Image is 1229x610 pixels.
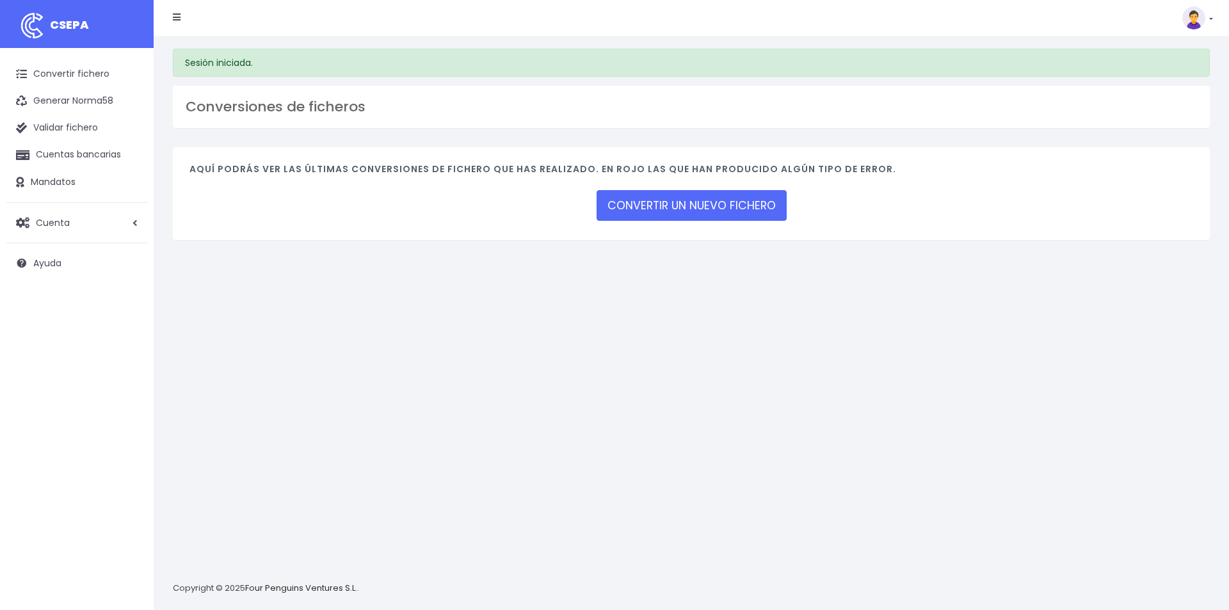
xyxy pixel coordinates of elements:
div: Sesión iniciada. [173,49,1210,77]
a: Convertir fichero [6,61,147,88]
h4: Aquí podrás ver las últimas conversiones de fichero que has realizado. En rojo las que han produc... [189,164,1193,181]
a: CONVERTIR UN NUEVO FICHERO [597,190,787,221]
a: Mandatos [6,169,147,196]
p: Copyright © 2025 . [173,582,359,595]
img: profile [1182,6,1205,29]
span: Ayuda [33,257,61,269]
img: logo [16,10,48,42]
a: Validar fichero [6,115,147,141]
a: Ayuda [6,250,147,277]
a: Cuenta [6,209,147,236]
span: Cuenta [36,216,70,229]
a: Four Penguins Ventures S.L. [245,582,357,594]
h3: Conversiones de ficheros [186,99,1197,115]
span: CSEPA [50,17,89,33]
a: Cuentas bancarias [6,141,147,168]
a: Generar Norma58 [6,88,147,115]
